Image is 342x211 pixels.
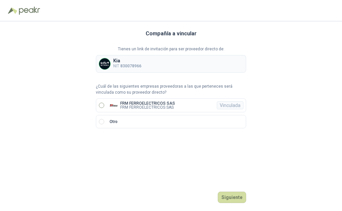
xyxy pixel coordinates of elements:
p: FRM FERROELECTRICOS SAS [120,101,175,105]
p: Tienes un link de invitación para ser proveedor directo de: [96,46,246,52]
img: Peakr [19,7,40,15]
div: Vinculada [217,101,243,109]
h3: Compañía a vincular [146,29,197,38]
p: NIT [113,63,141,69]
img: Company Logo [110,101,118,109]
p: Otro [110,119,118,125]
b: 830078966 [120,64,141,68]
p: FRM FERROELECTRICOS SAS [120,105,175,109]
p: ¿Cuál de las siguientes empresas proveedoras a las que perteneces será vinculada como su proveedo... [96,83,246,96]
img: Company Logo [99,58,110,69]
button: Siguiente [218,192,246,203]
img: Logo [8,7,17,14]
p: Kia [113,58,141,63]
